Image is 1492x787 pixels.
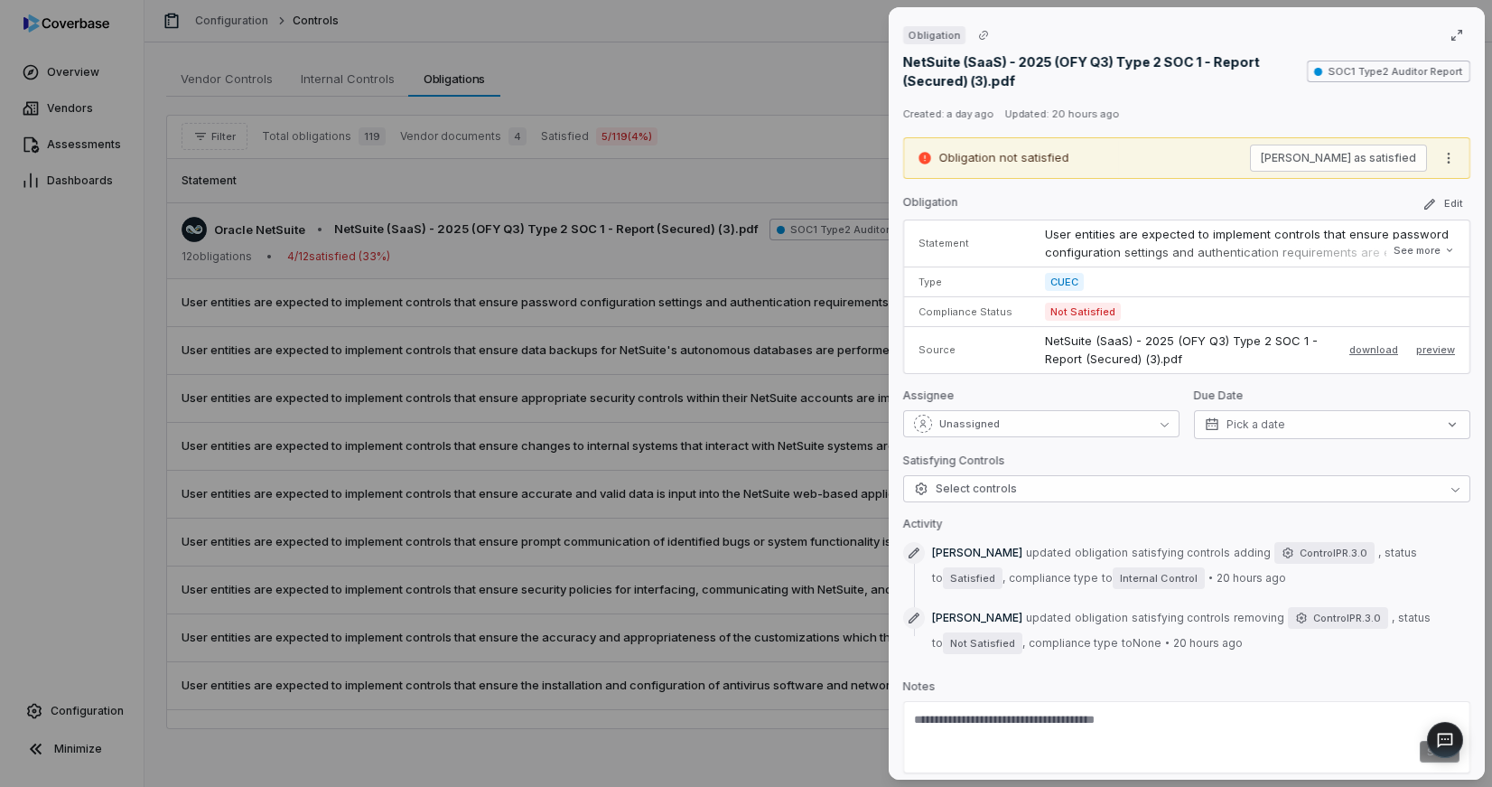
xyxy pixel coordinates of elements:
span: • [1208,570,1213,585]
span: status [1385,546,1417,560]
span: , [1378,546,1381,560]
p: NetSuite (SaaS) - 2025 (OFY Q3) Type 2 SOC 1 - Report (Secured) (3).pdf [1045,333,1331,368]
span: [PERSON_NAME] [932,611,1022,625]
span: CUEC [1045,273,1084,291]
span: Not Satisfied [943,632,1022,654]
span: Select controls [914,482,1017,496]
span: None [1133,636,1161,650]
span: Internal Control [1113,567,1204,589]
p: Obligation not satisfied [939,149,1069,167]
p: Activity [903,517,1470,539]
span: to [1122,636,1133,650]
p: User entities are expected to implement controls that ensure password configuration settings and ... [1045,226,1455,279]
a: ControlPR.3.0 [1274,542,1375,564]
button: [PERSON_NAME] as satisfied [1250,145,1427,172]
span: Not Satisfied [1045,303,1121,321]
p: Due Date [1194,389,1470,410]
p: NetSuite (SaaS) - 2025 (OFY Q3) Type 2 SOC 1 - Report (Secured) (3).pdf [903,52,1300,90]
p: Source [919,343,1023,357]
span: Control PR.3.0 [1274,542,1375,564]
span: Obligation [909,28,960,42]
p: Assignee [903,389,1180,410]
button: See more [1388,234,1460,267]
span: • [1165,635,1170,650]
button: Copy link [967,19,1000,52]
span: compliance type [1009,571,1098,586]
span: updated [1026,546,1071,560]
span: , [1022,636,1025,650]
span: 20 hours ago [1217,571,1286,586]
span: SOC1 Type2 Auditor Report [1307,61,1470,82]
span: [PERSON_NAME] [932,546,1022,560]
p: Compliance Status [919,305,1023,319]
span: satisfying controls [1132,611,1230,625]
p: Statement [919,237,1023,250]
button: Pick a date [1194,410,1470,439]
span: Unassigned [939,417,1000,431]
button: download [1342,340,1405,361]
p: Notes [903,679,1470,701]
span: adding [1234,546,1271,560]
p: Obligation [903,195,958,217]
a: ControlPR.3.0 [1288,607,1388,629]
span: Created: a day ago [903,108,994,120]
span: obligation [1075,546,1128,560]
span: to [932,636,943,650]
span: 20 hours ago [1173,636,1243,651]
span: status [1398,611,1431,625]
span: compliance type [1029,636,1118,651]
span: Pick a date [1226,417,1285,432]
span: Control PR.3.0 [1288,607,1388,629]
button: preview [1416,340,1455,361]
span: updated [1026,611,1071,625]
span: removing [1234,611,1284,625]
span: to [1102,571,1113,585]
button: Edit [1415,193,1470,215]
button: More actions [1434,145,1463,172]
span: , [1392,611,1394,625]
p: Satisfying Controls [903,454,1005,475]
span: Satisfied [943,567,1002,589]
p: Type [919,276,1023,289]
span: satisfying controls [1132,546,1230,560]
span: Updated: 20 hours ago [1005,108,1120,120]
span: obligation [1075,611,1128,625]
span: to [932,571,943,585]
span: , [1002,571,1005,585]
